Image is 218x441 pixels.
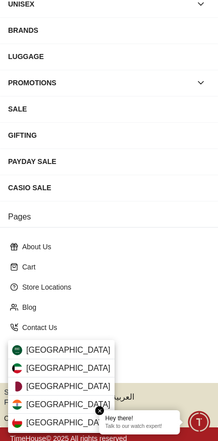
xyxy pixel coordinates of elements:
[12,345,22,355] img: Saudi Arabia
[26,399,111,411] span: [GEOGRAPHIC_DATA]
[12,418,22,428] img: Oman
[95,406,104,415] em: Close tooltip
[12,400,22,410] img: India
[26,417,111,429] span: [GEOGRAPHIC_DATA]
[12,381,22,392] img: Qatar
[105,414,174,422] div: Hey there!
[26,380,111,393] span: [GEOGRAPHIC_DATA]
[12,363,22,373] img: Kuwait
[105,423,174,430] p: Talk to our watch expert!
[26,362,111,374] span: [GEOGRAPHIC_DATA]
[26,344,111,356] span: [GEOGRAPHIC_DATA]
[188,411,210,433] div: Chat Widget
